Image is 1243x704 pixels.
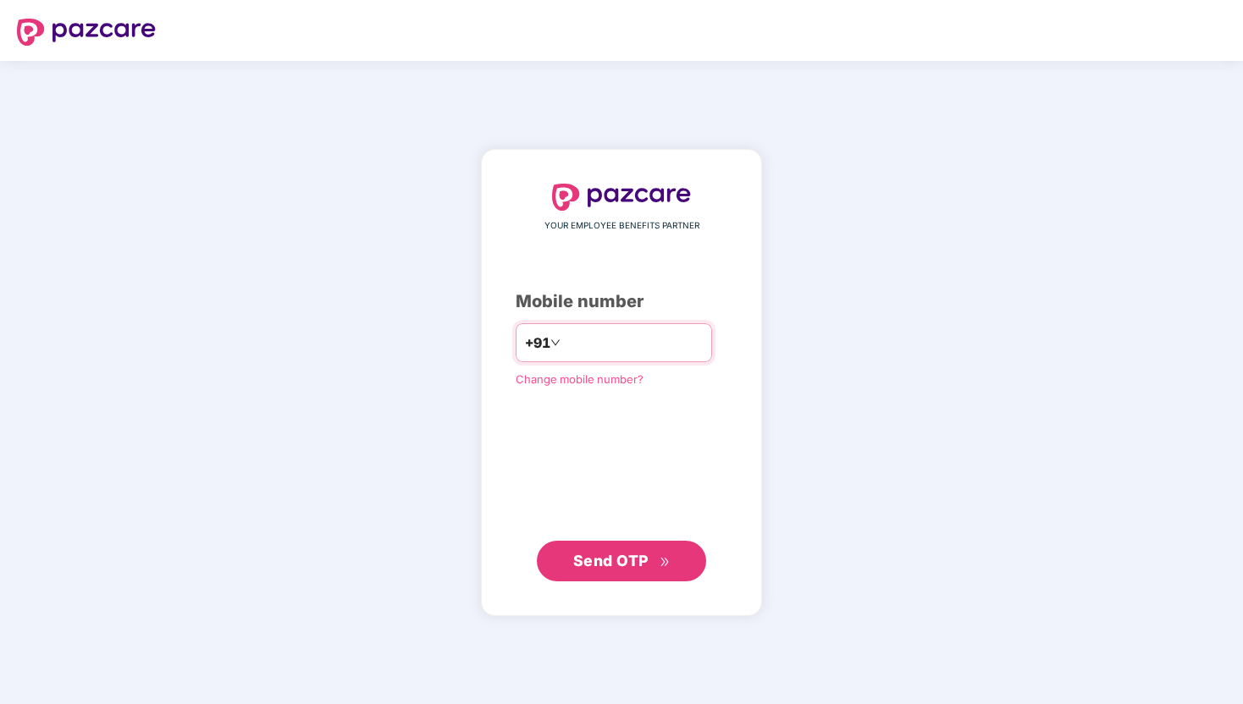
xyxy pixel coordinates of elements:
span: double-right [660,557,671,568]
img: logo [552,184,691,211]
img: logo [17,19,156,46]
span: Send OTP [573,552,649,569]
span: +91 [525,333,550,354]
span: YOUR EMPLOYEE BENEFITS PARTNER [544,219,699,233]
a: Change mobile number? [516,372,644,386]
span: down [550,338,561,348]
button: Send OTPdouble-right [537,541,706,581]
div: Mobile number [516,289,727,315]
